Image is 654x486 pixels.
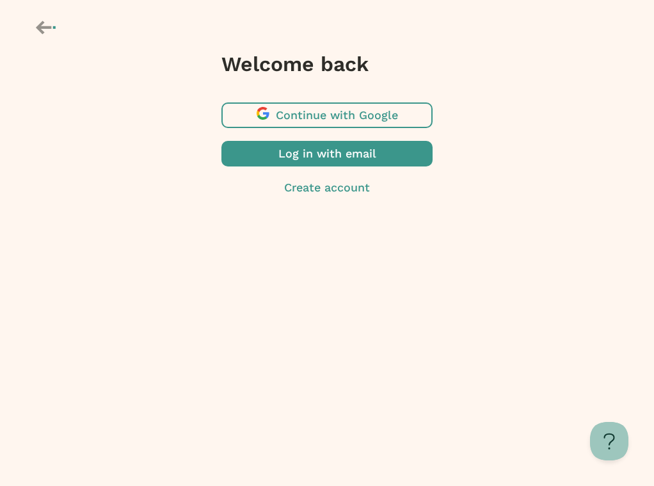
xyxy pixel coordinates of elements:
[221,141,433,166] button: Log in with email
[221,102,433,128] button: Continue with Google
[590,422,628,460] iframe: Toggle Customer Support
[221,51,433,77] h3: Welcome back
[221,179,433,196] button: Create account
